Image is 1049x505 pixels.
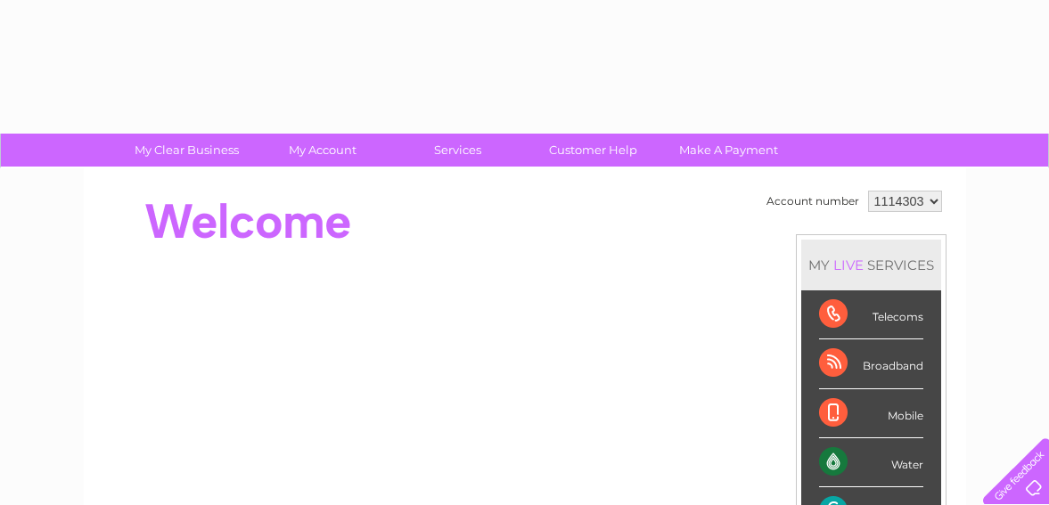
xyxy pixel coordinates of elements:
[819,438,923,487] div: Water
[819,389,923,438] div: Mobile
[113,134,260,167] a: My Clear Business
[762,186,864,216] td: Account number
[384,134,531,167] a: Services
[249,134,396,167] a: My Account
[801,240,941,290] div: MY SERVICES
[830,257,867,273] div: LIVE
[819,290,923,339] div: Telecoms
[520,134,667,167] a: Customer Help
[819,339,923,388] div: Broadband
[655,134,802,167] a: Make A Payment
